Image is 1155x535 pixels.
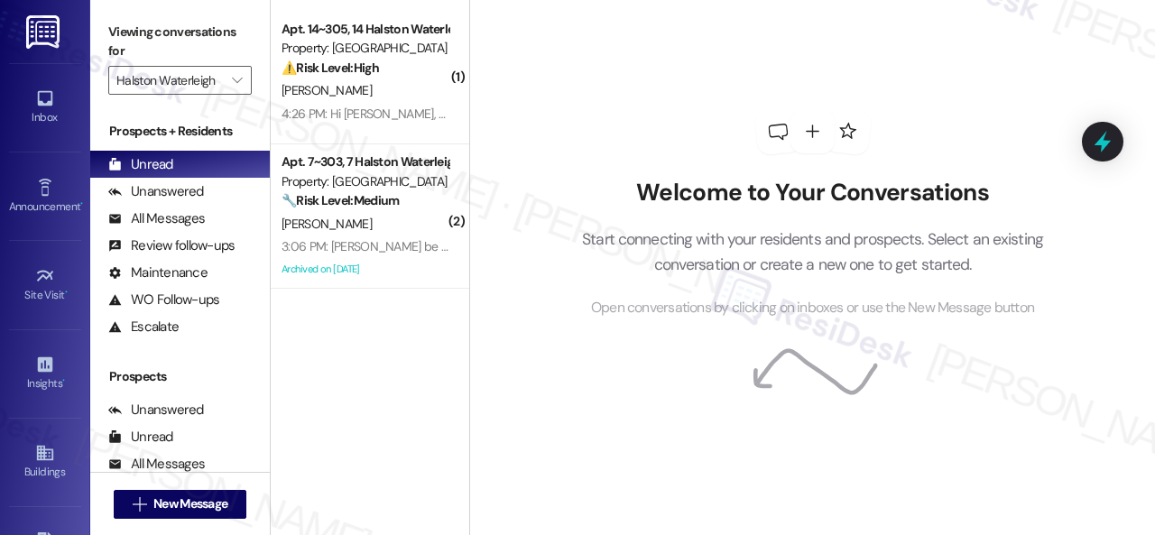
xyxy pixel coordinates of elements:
span: • [62,374,65,387]
div: Unanswered [108,401,204,420]
span: [PERSON_NAME] [282,82,372,98]
span: Open conversations by clicking on inboxes or use the New Message button [591,297,1034,319]
strong: ⚠️ Risk Level: High [282,60,379,76]
div: Unanswered [108,182,204,201]
strong: 🔧 Risk Level: Medium [282,192,399,208]
a: Buildings [9,438,81,486]
span: • [80,198,83,210]
a: Inbox [9,83,81,132]
div: Apt. 14~305, 14 Halston Waterleigh [282,20,448,39]
label: Viewing conversations for [108,18,252,66]
div: Prospects + Residents [90,122,270,141]
div: WO Follow-ups [108,291,219,309]
i:  [232,73,242,88]
div: Review follow-ups [108,236,235,255]
span: [PERSON_NAME] [282,216,372,232]
input: All communities [116,66,223,95]
div: Apt. 7~303, 7 Halston Waterleigh [282,152,448,171]
div: Property: [GEOGRAPHIC_DATA] [282,172,448,191]
div: Archived on [DATE] [280,258,450,281]
div: Property: [GEOGRAPHIC_DATA] [282,39,448,58]
img: ResiDesk Logo [26,15,63,49]
div: All Messages [108,209,205,228]
div: Prospects [90,367,270,386]
i:  [133,497,146,512]
h2: Welcome to Your Conversations [555,179,1071,208]
div: Unread [108,428,173,447]
div: Maintenance [108,263,208,282]
p: Start connecting with your residents and prospects. Select an existing conversation or create a n... [555,226,1071,278]
a: Insights • [9,349,81,398]
div: Escalate [108,318,179,337]
span: • [65,286,68,299]
a: Site Visit • [9,261,81,309]
div: 3:06 PM: [PERSON_NAME] be there around 5:00 pm? [282,238,565,254]
span: New Message [153,494,227,513]
div: All Messages [108,455,205,474]
div: Unread [108,155,173,174]
button: New Message [114,490,247,519]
